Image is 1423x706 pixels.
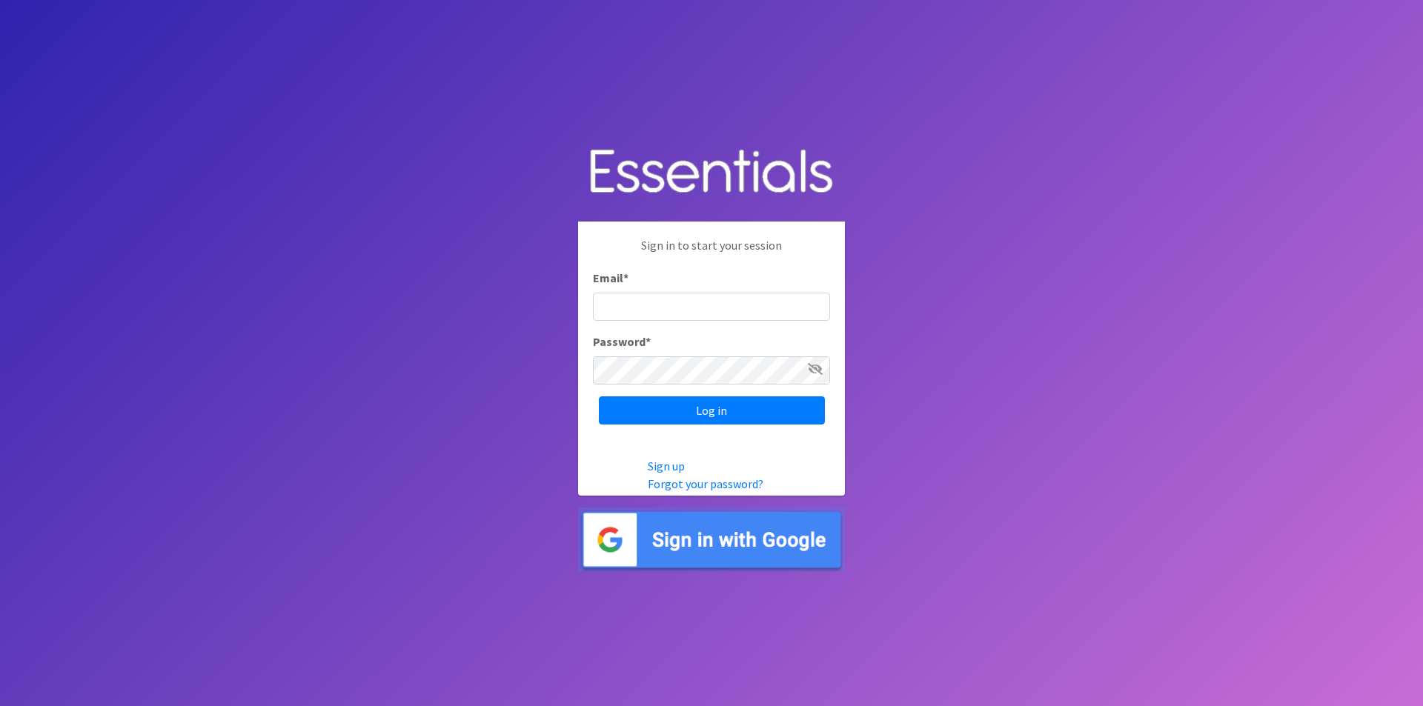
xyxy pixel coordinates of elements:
label: Password [593,333,651,350]
label: Email [593,269,628,287]
abbr: required [646,334,651,349]
input: Log in [599,396,825,424]
img: Human Essentials [578,134,845,210]
a: Sign up [648,459,685,473]
p: Sign in to start your session [593,236,830,269]
img: Sign in with Google [578,507,845,572]
abbr: required [623,270,628,285]
a: Forgot your password? [648,476,763,491]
